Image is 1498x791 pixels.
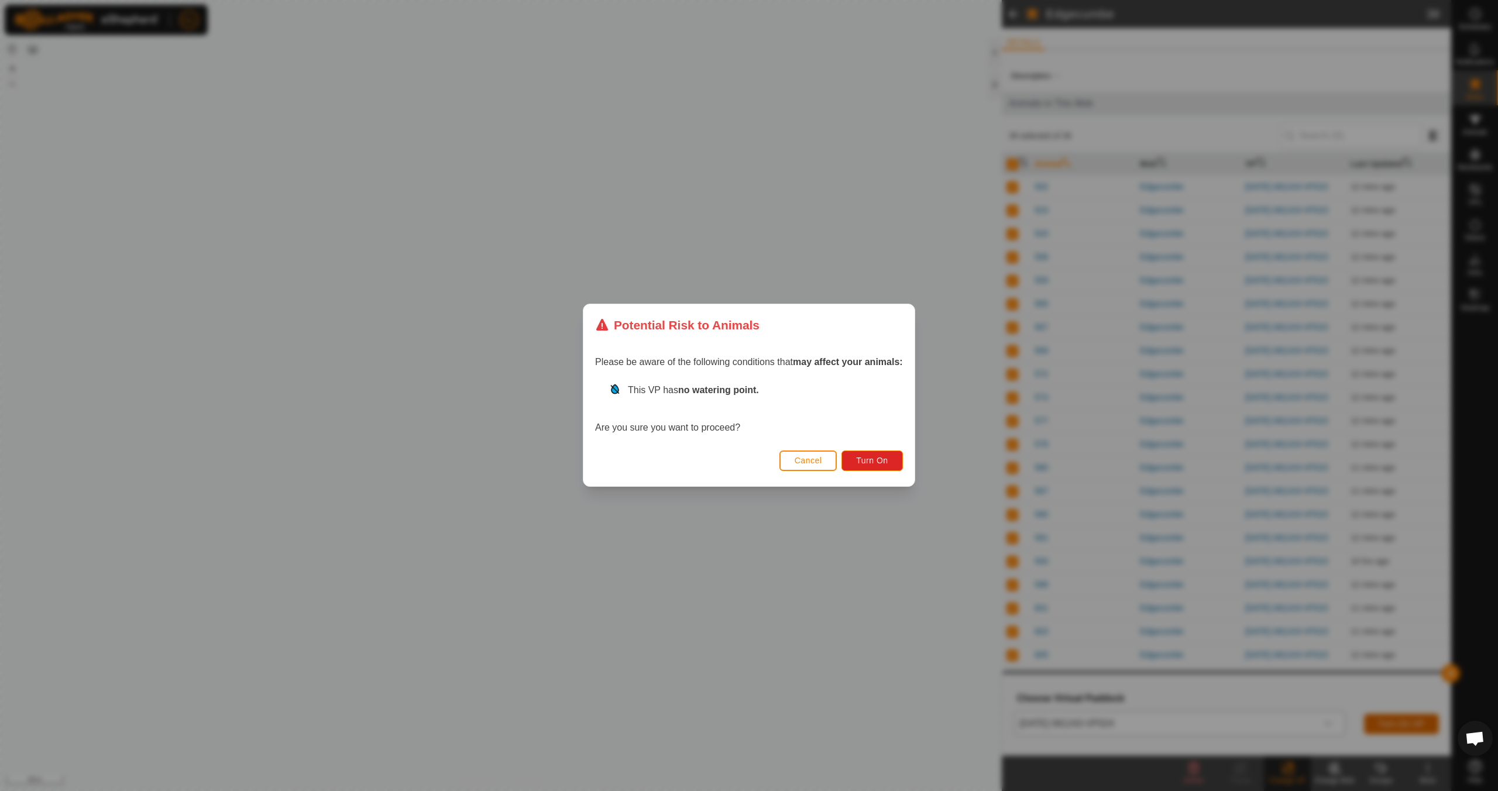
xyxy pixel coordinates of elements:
[595,357,903,367] span: Please be aware of the following conditions that
[842,450,903,471] button: Turn On
[595,316,760,334] div: Potential Risk to Animals
[795,456,822,466] span: Cancel
[628,386,759,395] span: This VP has
[678,386,759,395] strong: no watering point.
[1458,721,1493,756] div: Open chat
[857,456,888,466] span: Turn On
[793,357,903,367] strong: may affect your animals:
[595,384,903,435] div: Are you sure you want to proceed?
[779,450,837,471] button: Cancel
